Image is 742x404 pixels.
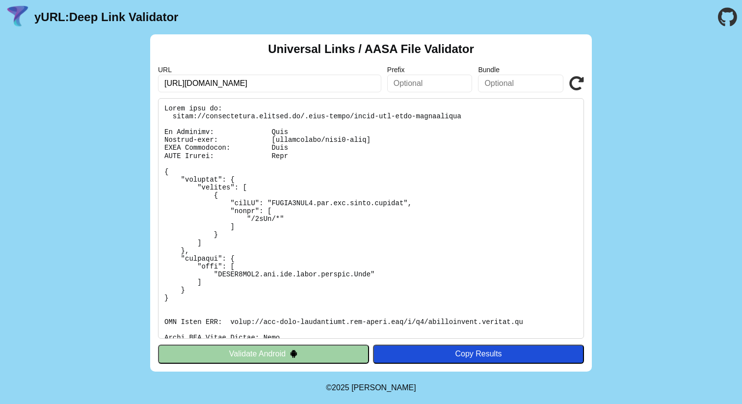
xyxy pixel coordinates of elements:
button: Validate Android [158,345,369,363]
a: Michael Ibragimchayev's Personal Site [351,383,416,392]
input: Optional [478,75,563,92]
pre: Lorem ipsu do: sitam://consectetura.elitsed.do/.eius-tempo/incid-utl-etdo-magnaaliqua En Adminimv... [158,98,584,339]
button: Copy Results [373,345,584,363]
footer: © [326,372,416,404]
a: yURL:Deep Link Validator [34,10,178,24]
label: URL [158,66,381,74]
input: Required [158,75,381,92]
img: droidIcon.svg [290,350,298,358]
img: yURL Logo [5,4,30,30]
h2: Universal Links / AASA File Validator [268,42,474,56]
label: Prefix [387,66,473,74]
label: Bundle [478,66,563,74]
div: Copy Results [378,350,579,358]
span: 2025 [332,383,349,392]
input: Optional [387,75,473,92]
